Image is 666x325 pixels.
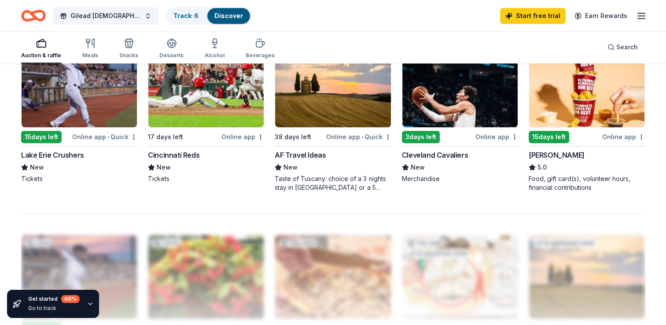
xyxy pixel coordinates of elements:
[214,12,243,19] a: Discover
[246,34,275,63] button: Beverages
[28,295,80,303] div: Get started
[616,42,638,52] span: Search
[119,34,138,63] button: Snacks
[275,174,391,192] div: Taste of Tuscany: choice of a 3 nights stay in [GEOGRAPHIC_DATA] or a 5 night stay in [GEOGRAPHIC...
[537,162,547,173] span: 5.0
[82,34,98,63] button: Meals
[21,5,46,26] a: Home
[148,174,264,183] div: Tickets
[275,44,390,127] img: Image for AF Travel Ideas
[82,52,98,59] div: Meals
[159,34,184,63] button: Desserts
[148,150,199,160] div: Cincinnati Reds
[157,162,171,173] span: New
[411,162,425,173] span: New
[21,150,84,160] div: Lake Erie Crushers
[148,44,264,127] img: Image for Cincinnati Reds
[28,305,80,312] div: Go to track
[246,52,275,59] div: Beverages
[61,295,80,303] div: 60 %
[205,52,224,59] div: Alcohol
[21,43,137,183] a: Image for Lake Erie CrushersLocal15days leftOnline app•QuickLake Erie CrushersNewTickets
[402,43,518,183] a: Image for Cleveland CavaliersLocal3days leftOnline appCleveland CavaliersNewMerchandise
[529,44,644,127] img: Image for Sheetz
[402,44,518,127] img: Image for Cleveland Cavaliers
[529,150,585,160] div: [PERSON_NAME]
[148,43,264,183] a: Image for Cincinnati Reds17 days leftOnline appCincinnati RedsNewTickets
[275,43,391,192] a: Image for AF Travel Ideas10 applieslast week38 days leftOnline app•QuickAF Travel IdeasNewTaste o...
[173,12,199,19] a: Track· 6
[500,8,566,24] a: Start free trial
[529,43,645,192] a: Image for Sheetz15days leftOnline app[PERSON_NAME]5.0Food, gift card(s), volunteer hours, financi...
[30,162,44,173] span: New
[326,131,391,142] div: Online app Quick
[21,52,61,59] div: Auction & raffle
[22,44,137,127] img: Image for Lake Erie Crushers
[53,7,158,25] button: Gilead [DEMOGRAPHIC_DATA] School's Annual Benefit Auction
[283,162,298,173] span: New
[119,52,138,59] div: Snacks
[602,131,645,142] div: Online app
[148,132,183,142] div: 17 days left
[402,150,468,160] div: Cleveland Cavaliers
[166,7,251,25] button: Track· 6Discover
[21,131,62,143] div: 15 days left
[275,150,326,160] div: AF Travel Ideas
[21,174,137,183] div: Tickets
[475,131,518,142] div: Online app
[402,131,440,143] div: 3 days left
[529,174,645,192] div: Food, gift card(s), volunteer hours, financial contributions
[275,132,311,142] div: 38 days left
[529,131,569,143] div: 15 days left
[569,8,633,24] a: Earn Rewards
[361,133,363,140] span: •
[205,34,224,63] button: Alcohol
[21,34,61,63] button: Auction & raffle
[221,131,264,142] div: Online app
[72,131,137,142] div: Online app Quick
[107,133,109,140] span: •
[70,11,141,21] span: Gilead [DEMOGRAPHIC_DATA] School's Annual Benefit Auction
[402,174,518,183] div: Merchandise
[600,38,645,56] button: Search
[159,52,184,59] div: Desserts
